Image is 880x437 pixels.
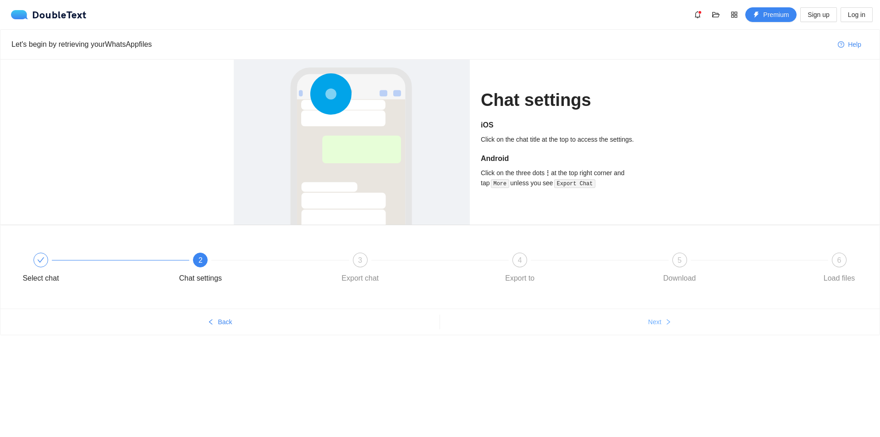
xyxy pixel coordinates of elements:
[22,271,59,286] div: Select chat
[198,256,203,264] span: 2
[665,319,671,326] span: right
[763,10,789,20] span: Premium
[554,179,595,188] code: Export Chat
[837,256,841,264] span: 6
[440,315,880,329] button: Nextright
[808,10,829,20] span: Sign up
[481,153,646,164] h5: Android
[813,253,866,286] div: 6Load files
[848,39,861,50] span: Help
[653,253,813,286] div: 5Download
[11,10,87,19] a: logoDoubleText
[37,256,44,264] span: check
[493,253,653,286] div: 4Export to
[544,169,551,177] b: ⋮
[11,39,830,50] div: Let's begin by retrieving your WhatsApp files
[11,10,32,19] img: logo
[690,7,705,22] button: bell
[218,317,232,327] span: Back
[727,7,742,22] button: appstore
[691,11,704,18] span: bell
[838,41,844,49] span: question-circle
[745,7,797,22] button: thunderboltPremium
[505,271,534,286] div: Export to
[208,319,214,326] span: left
[481,134,646,144] div: Click on the chat title at the top to access the settings.
[174,253,333,286] div: 2Chat settings
[481,168,646,188] div: Click on the three dots at the top right corner and tap unless you see
[824,271,855,286] div: Load files
[648,317,661,327] span: Next
[0,315,440,329] button: leftBack
[179,271,222,286] div: Chat settings
[841,7,873,22] button: Log in
[491,179,509,188] code: More
[334,253,493,286] div: 3Export chat
[677,256,682,264] span: 5
[11,10,87,19] div: DoubleText
[663,271,696,286] div: Download
[727,11,741,18] span: appstore
[848,10,865,20] span: Log in
[753,11,759,19] span: thunderbolt
[518,256,522,264] span: 4
[709,11,723,18] span: folder-open
[14,253,174,286] div: Select chat
[481,120,646,131] h5: iOS
[358,256,362,264] span: 3
[800,7,836,22] button: Sign up
[709,7,723,22] button: folder-open
[481,89,646,111] h1: Chat settings
[341,271,379,286] div: Export chat
[830,37,869,52] button: question-circleHelp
